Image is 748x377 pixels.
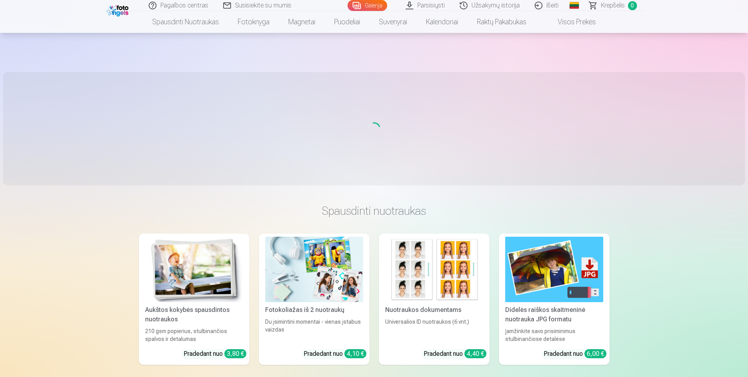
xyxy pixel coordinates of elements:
a: Magnetai [279,11,325,33]
span: 0 [628,1,637,10]
div: Aukštos kokybės spausdintos nuotraukos [142,305,246,324]
a: Nuotraukos dokumentamsNuotraukos dokumentamsUniversalios ID nuotraukos (6 vnt.)Pradedant nuo 4,40 € [379,234,490,365]
div: 6,00 € [584,349,606,358]
div: 3,80 € [224,349,246,358]
img: Nuotraukos dokumentams [385,237,483,302]
a: Visos prekės [536,11,605,33]
img: /fa2 [107,3,131,16]
a: Fotoknyga [228,11,279,33]
a: Didelės raiškos skaitmeninė nuotrauka JPG formatuDidelės raiškos skaitmeninė nuotrauka JPG format... [499,234,610,365]
a: Kalendoriai [417,11,468,33]
a: Raktų pakabukas [468,11,536,33]
a: Aukštos kokybės spausdintos nuotraukos Aukštos kokybės spausdintos nuotraukos210 gsm popierius, s... [139,234,249,365]
div: Universalios ID nuotraukos (6 vnt.) [382,318,486,343]
img: Fotokoliažas iš 2 nuotraukų [265,237,363,302]
div: Pradedant nuo [424,349,486,359]
span: Krepšelis [601,1,625,10]
img: Aukštos kokybės spausdintos nuotraukos [145,237,243,302]
div: Pradedant nuo [304,349,366,359]
div: Du įsimintini momentai - vienas įstabus vaizdas [262,318,366,343]
div: Įamžinkite savo prisiminimus stulbinančiose detalėse [502,327,606,343]
div: Pradedant nuo [544,349,606,359]
img: Didelės raiškos skaitmeninė nuotrauka JPG formatu [505,237,603,302]
div: Fotokoliažas iš 2 nuotraukų [262,305,366,315]
h3: Spausdinti nuotraukas [145,204,603,218]
div: Pradedant nuo [184,349,246,359]
a: Puodeliai [325,11,369,33]
div: 4,40 € [464,349,486,358]
a: Spausdinti nuotraukas [143,11,228,33]
a: Fotokoliažas iš 2 nuotraukųFotokoliažas iš 2 nuotraukųDu įsimintini momentai - vienas įstabus vai... [259,234,369,365]
div: 210 gsm popierius, stulbinančios spalvos ir detalumas [142,327,246,343]
div: Didelės raiškos skaitmeninė nuotrauka JPG formatu [502,305,606,324]
a: Suvenyrai [369,11,417,33]
div: 4,10 € [344,349,366,358]
div: Nuotraukos dokumentams [382,305,486,315]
